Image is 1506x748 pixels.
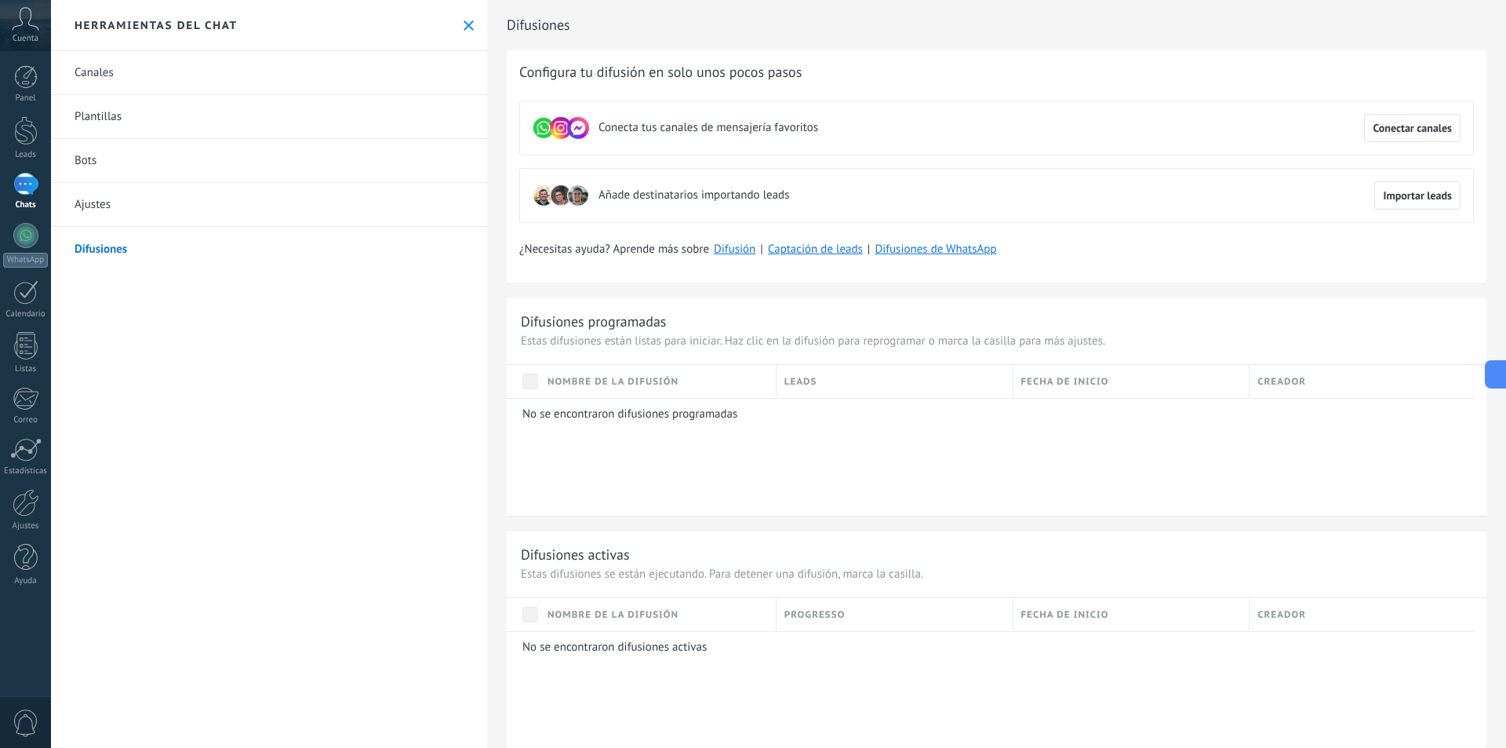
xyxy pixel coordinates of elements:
div: Ayuda [3,576,49,586]
a: Bots [51,139,487,183]
span: Conecta tus canales de mensajería favoritos [598,120,818,136]
div: | | [519,242,1474,257]
div: Chats [3,200,49,210]
span: Fecha de inicio [1021,374,1109,389]
span: ¿Necesitas ayuda? Aprende más sobre [519,242,709,257]
span: Progresso [784,608,846,622]
div: Correo [3,415,49,425]
p: No se encontraron difusiones activas [522,640,1464,655]
span: Añade destinatarios importando leads [598,188,789,203]
span: Nombre de la difusión [547,374,678,389]
div: Ajustes [3,521,49,531]
button: Conectar canales [1364,114,1461,142]
div: Leads [3,150,49,160]
a: Ajustes [51,183,487,227]
a: Canales [51,51,487,95]
span: Fecha de inicio [1021,608,1109,622]
button: Importar leads [1374,181,1461,210]
p: Estas difusiones están listas para iniciar. Haz clic en la difusión para reprogramar o marca la c... [521,334,1472,348]
span: Cuenta [13,34,38,44]
h2: Herramientas del chat [75,18,238,32]
span: Nombre de la difusión [547,608,678,622]
span: Conectar canales [1373,122,1452,133]
h2: Difusiones [507,9,1486,41]
img: leadIcon [533,184,555,206]
a: Difusiones de WhatsApp [875,242,996,257]
a: Plantillas [51,95,487,139]
span: Leads [784,374,817,389]
div: Difusiones activas [521,545,630,564]
div: Difusiones programadas [521,312,666,330]
span: Importar leads [1383,190,1452,201]
span: Creador [1257,374,1306,389]
div: Calendario [3,309,49,319]
span: Creador [1257,608,1306,622]
img: leadIcon [567,184,589,206]
div: Panel [3,93,49,104]
span: Configura tu difusión en solo unos pocos pasos [519,63,802,82]
p: No se encontraron difusiones programadas [522,407,1464,421]
a: Captación de leads [768,242,863,257]
div: Estadísticas [3,466,49,476]
a: Difusión [714,242,755,257]
a: Difusiones [51,227,487,271]
div: Listas [3,364,49,374]
img: leadIcon [550,184,572,206]
div: WhatsApp [3,253,48,268]
p: Estas difusiones se están ejecutando. Para detener una difusión, marca la casilla. [521,567,1472,582]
